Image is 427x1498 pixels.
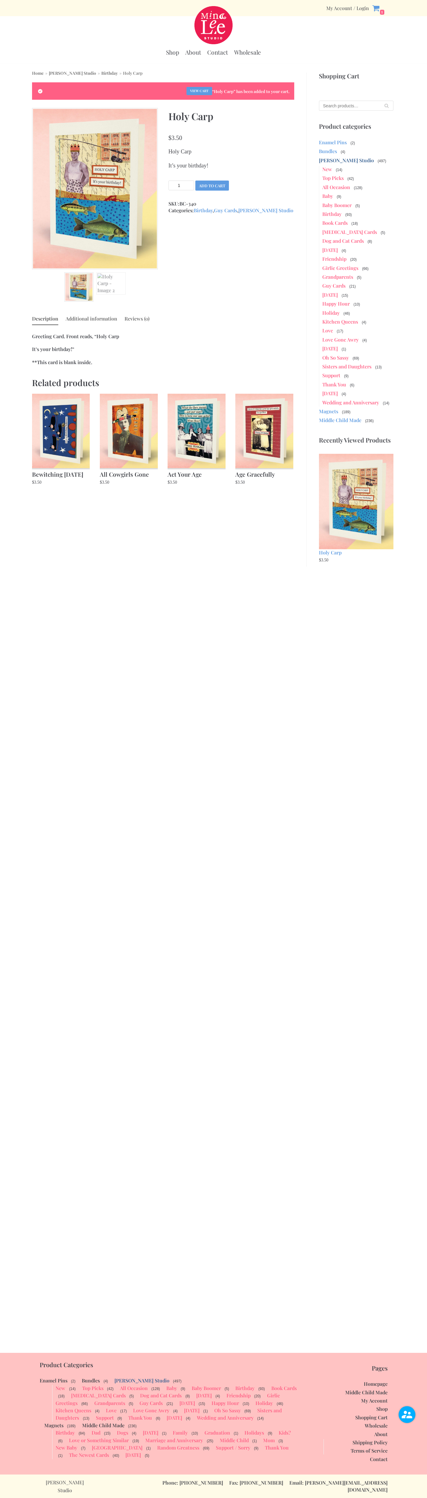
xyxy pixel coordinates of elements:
[56,1385,65,1391] a: New
[347,176,354,181] span: (42)
[32,108,158,269] img: Holy Carp
[81,1401,88,1407] span: (66)
[207,48,228,56] a: Contact
[71,1378,76,1384] span: (2)
[322,220,348,226] a: Book Cards
[120,1408,127,1414] span: (17)
[322,166,332,172] a: New
[322,274,353,280] a: Grandparents
[32,313,58,324] a: Description
[132,1438,139,1444] span: (19)
[172,1378,182,1384] span: (497)
[191,1431,198,1436] span: (10)
[92,1429,100,1436] a: Dad
[355,203,360,209] span: (5)
[216,1444,250,1451] a: Support / Sorry
[361,266,369,271] span: (66)
[399,1406,415,1423] img: user.png
[146,1446,151,1451] span: (1)
[341,293,349,298] span: (15)
[82,1385,103,1391] a: Top Picks
[351,221,358,226] span: (18)
[345,1389,388,1396] a: Middle Child Made
[32,468,90,479] h2: Bewitching [DATE]
[235,394,293,486] a: Age Gracefully $3.50
[353,1439,388,1446] a: Shipping Policy
[224,1386,230,1392] span: (5)
[244,1408,251,1414] span: (69)
[233,1431,239,1436] span: (1)
[319,454,393,549] img: Holy Carp
[206,1438,214,1444] span: (25)
[44,1422,63,1428] a: Magnets
[167,1414,182,1421] a: [DATE]
[345,212,352,217] span: (93)
[322,238,364,244] a: Dog and Cat Cards
[202,1446,210,1451] span: (69)
[235,468,293,479] h2: Age Gracefully
[319,549,342,556] span: Holy Carp
[144,1453,150,1458] span: (5)
[322,265,358,271] a: Girlie Greetings
[139,1400,163,1406] a: Guy Cards
[32,333,294,340] p: Greeting Card. Front reads, “Holy Carp
[263,1437,275,1443] a: Mom
[40,1361,299,1368] p: Product Categories
[196,1392,212,1399] a: [DATE]
[129,1393,135,1399] span: (5)
[351,1447,388,1454] a: Terms of Service
[365,1422,388,1429] a: Wholesale
[195,181,229,191] button: Add to cart
[32,394,90,486] a: Bewitching [DATE] $3.50
[276,1401,284,1407] span: (46)
[319,148,337,154] a: Bundles
[322,310,340,316] a: Holiday
[374,1431,388,1437] a: About
[364,1381,388,1387] a: Homepage
[372,4,385,12] a: 1
[118,70,123,76] span: »
[67,1423,76,1429] span: (189)
[319,139,347,145] a: Enamel Pins
[112,1453,120,1458] span: (40)
[257,1416,264,1421] span: (14)
[100,468,157,479] h2: All Cowgirls Gone
[32,394,90,468] img: Bewitching Halloween
[32,346,294,353] p: It’s your birthday!”
[355,1414,388,1421] a: Shopping Cart
[352,356,360,361] span: (69)
[120,1385,148,1391] a: All Occasion
[322,336,359,343] a: Love Gone Awry
[100,394,157,486] a: All Cowgirls Gone $3.50
[100,394,157,468] img: All Cowgirls Gone
[184,1407,200,1414] a: [DATE]
[71,1392,126,1399] a: [MEDICAL_DATA] Cards
[215,1393,221,1399] span: (4)
[69,1452,109,1458] a: The Newest Cards
[194,207,213,213] a: Birthday
[32,82,294,100] div: “Holy Carp” has been added to your cart.
[322,318,358,325] a: Kitchen Queens
[197,1414,254,1421] a: Wedding and Anniversary
[349,284,356,289] span: (21)
[220,1437,249,1443] a: Middle Child
[204,1429,230,1436] a: Graduation
[361,1397,388,1404] a: My Account
[343,311,350,316] span: (46)
[49,70,96,76] a: [PERSON_NAME] Studio
[319,157,374,163] a: [PERSON_NAME] Studio
[166,45,261,59] div: Primary Menu
[82,1416,90,1421] span: (13)
[367,239,373,244] span: (8)
[94,1408,100,1414] span: (4)
[161,1431,167,1436] span: (1)
[198,1401,206,1407] span: (15)
[322,381,346,388] a: Thank You
[64,272,94,302] img: Holy Carp
[322,229,377,235] a: [MEDICAL_DATA] Cards
[226,1392,251,1399] a: Friendship
[322,300,350,307] a: Happy Hour
[350,140,356,146] span: (2)
[319,454,393,556] a: Holy Carp
[319,123,393,130] p: Product categories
